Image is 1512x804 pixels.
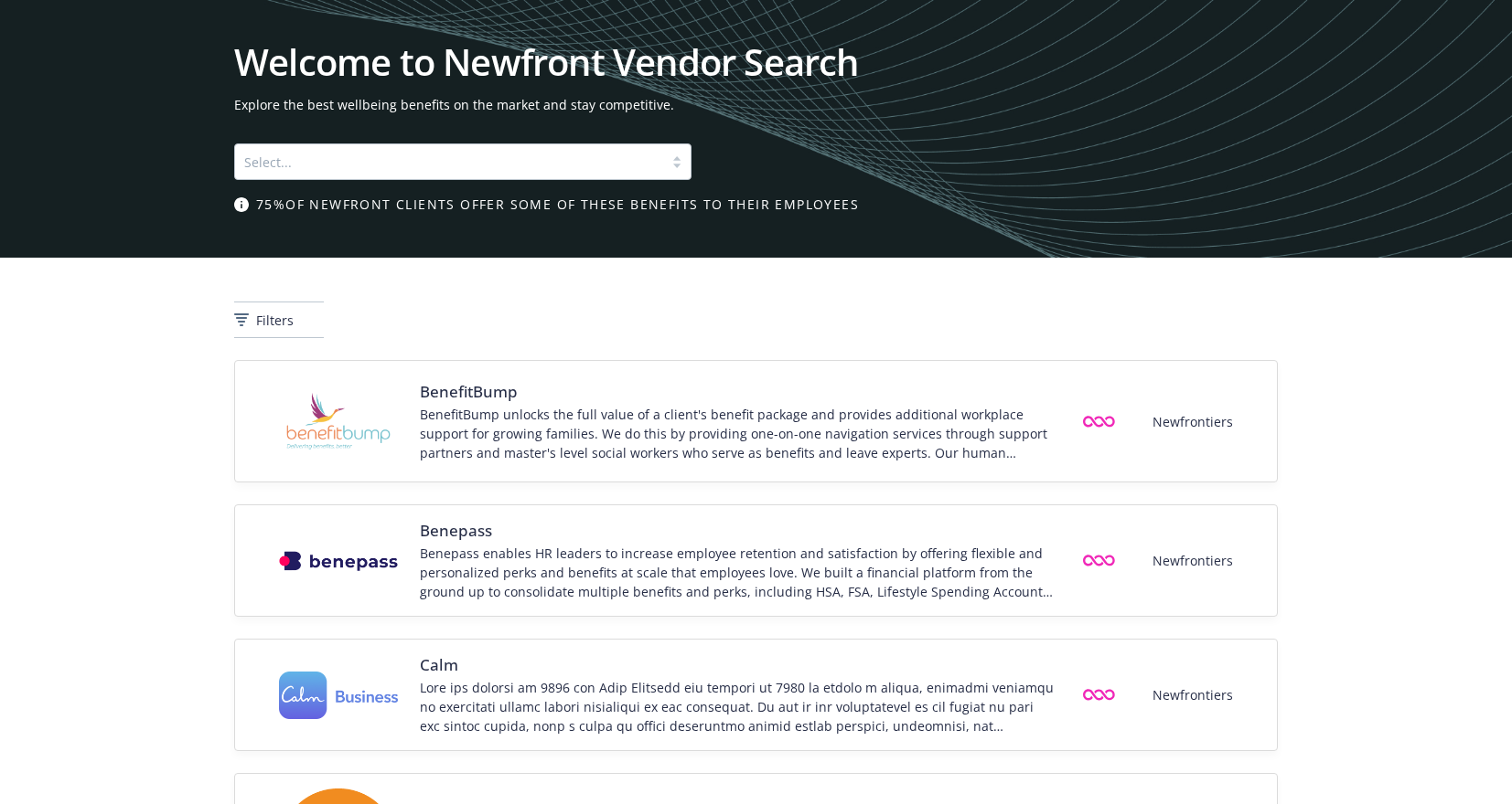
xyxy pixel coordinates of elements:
div: Benepass enables HR leaders to increase employee retention and satisfaction by offering flexible ... [420,544,1056,601]
span: BenefitBump [420,381,1056,403]
span: Newfrontiers [1153,412,1233,431]
img: Vendor logo for Benepass [279,551,398,571]
div: Lore ips dolorsi am 9896 con Adip Elitsedd eiu tempori ut 7980 la etdolo m aliqua, enimadmi venia... [420,678,1056,735]
img: Vendor logo for Calm [279,672,398,720]
button: Filters [234,301,324,338]
h1: Welcome to Newfront Vendor Search [234,44,1278,80]
span: 75% of Newfront clients offer some of these benefits to their employees [256,195,859,214]
span: Explore the best wellbeing benefits on the market and stay competitive. [234,95,1278,114]
span: Calm [420,654,1056,676]
img: Vendor logo for BenefitBump [279,376,398,467]
span: Filters [256,311,294,330]
span: Newfrontiers [1153,685,1233,704]
div: BenefitBump unlocks the full value of a client's benefit package and provides additional workplac... [420,405,1056,462]
span: Newfrontiers [1153,551,1233,570]
span: Benepass [420,520,1056,542]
